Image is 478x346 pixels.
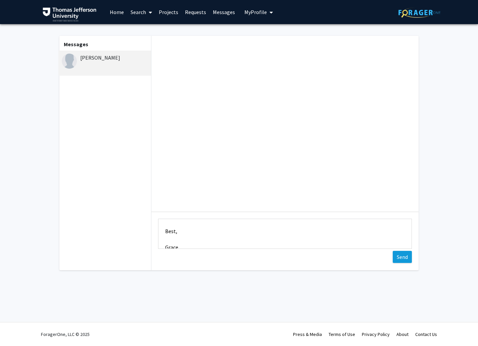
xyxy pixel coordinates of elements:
img: Julia Pham [62,54,77,69]
a: About [396,331,409,337]
textarea: Message [158,219,412,249]
img: Thomas Jefferson University Logo [43,7,96,21]
a: Press & Media [293,331,322,337]
a: Terms of Use [329,331,355,337]
button: Send [393,251,412,263]
a: Contact Us [415,331,437,337]
a: Search [127,0,155,24]
span: My Profile [244,9,267,15]
iframe: Chat [5,316,29,341]
img: ForagerOne Logo [398,7,440,18]
b: Messages [64,41,88,48]
a: Messages [209,0,238,24]
a: Projects [155,0,182,24]
a: Requests [182,0,209,24]
div: [PERSON_NAME] [62,54,149,62]
a: Privacy Policy [362,331,390,337]
a: Home [106,0,127,24]
div: ForagerOne, LLC © 2025 [41,323,90,346]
